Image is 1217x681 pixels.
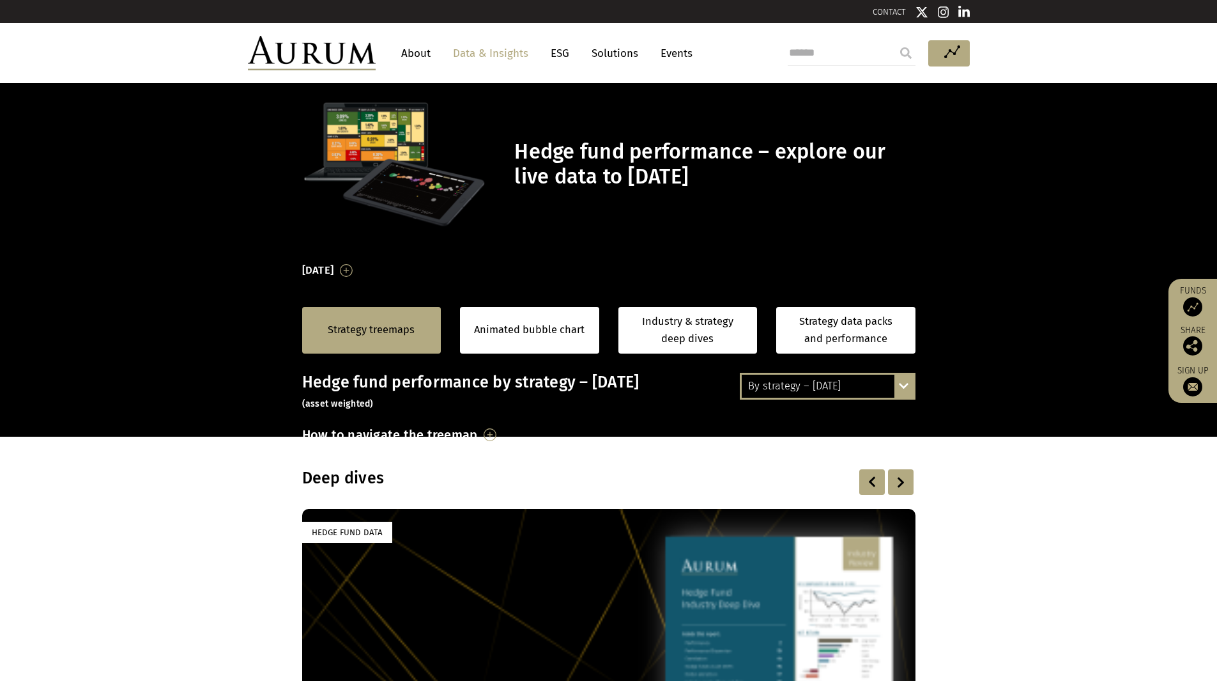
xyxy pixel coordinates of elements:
[544,42,576,65] a: ESG
[1183,297,1202,317] img: Access Funds
[873,7,906,17] a: CONTACT
[915,6,928,19] img: Twitter icon
[585,42,645,65] a: Solutions
[938,6,949,19] img: Instagram icon
[447,42,535,65] a: Data & Insights
[776,307,915,354] a: Strategy data packs and performance
[302,424,478,446] h3: How to navigate the treemap
[1175,365,1211,396] a: Sign up
[1175,326,1211,356] div: Share
[302,373,915,411] h3: Hedge fund performance by strategy – [DATE]
[302,469,751,488] h3: Deep dives
[248,36,376,70] img: Aurum
[1183,377,1202,396] img: Sign up to our newsletter
[742,375,914,398] div: By strategy – [DATE]
[893,40,919,66] input: Submit
[958,6,970,19] img: Linkedin icon
[395,42,437,65] a: About
[1175,285,1211,317] a: Funds
[302,261,334,280] h3: [DATE]
[474,322,585,338] a: Animated bubble chart
[1183,336,1202,356] img: Share this post
[302,398,374,409] small: (asset weighted)
[514,139,912,189] h1: Hedge fund performance – explore our live data to [DATE]
[328,322,415,338] a: Strategy treemaps
[302,522,392,543] div: Hedge Fund Data
[618,307,758,354] a: Industry & strategy deep dives
[654,42,693,65] a: Events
